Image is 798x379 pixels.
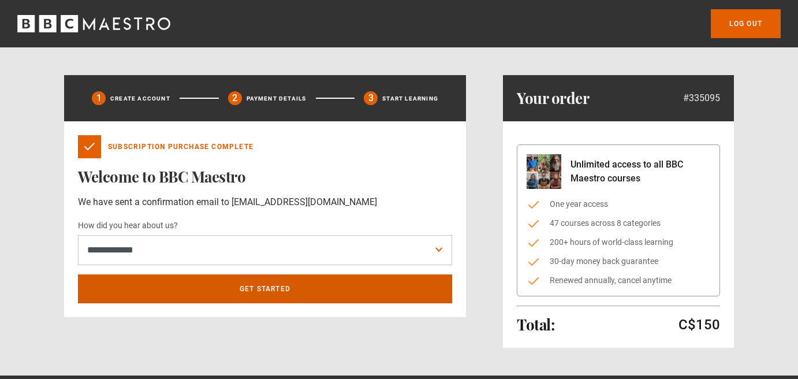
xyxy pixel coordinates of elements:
[382,94,438,103] p: Start learning
[570,158,710,185] p: Unlimited access to all BBC Maestro courses
[517,89,589,107] h1: Your order
[527,217,710,229] li: 47 courses across 8 categories
[527,198,710,210] li: One year access
[527,274,710,287] li: Renewed annually, cancel anytime
[228,91,242,105] div: 2
[711,9,781,38] a: Log out
[108,142,253,152] p: Subscription Purchase Complete
[17,15,170,32] svg: BBC Maestro
[527,236,710,248] li: 200+ hours of world-class learning
[247,94,307,103] p: Payment details
[110,94,170,103] p: Create Account
[364,91,378,105] div: 3
[78,274,452,303] a: Get Started
[683,91,720,105] p: #335095
[78,168,452,186] h1: Welcome to BBC Maestro
[517,315,555,334] h2: Total:
[678,315,720,334] p: C$150
[92,91,106,105] div: 1
[527,255,710,267] li: 30-day money back guarantee
[78,219,178,233] label: How did you hear about us?
[78,195,452,209] p: We have sent a confirmation email to [EMAIL_ADDRESS][DOMAIN_NAME]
